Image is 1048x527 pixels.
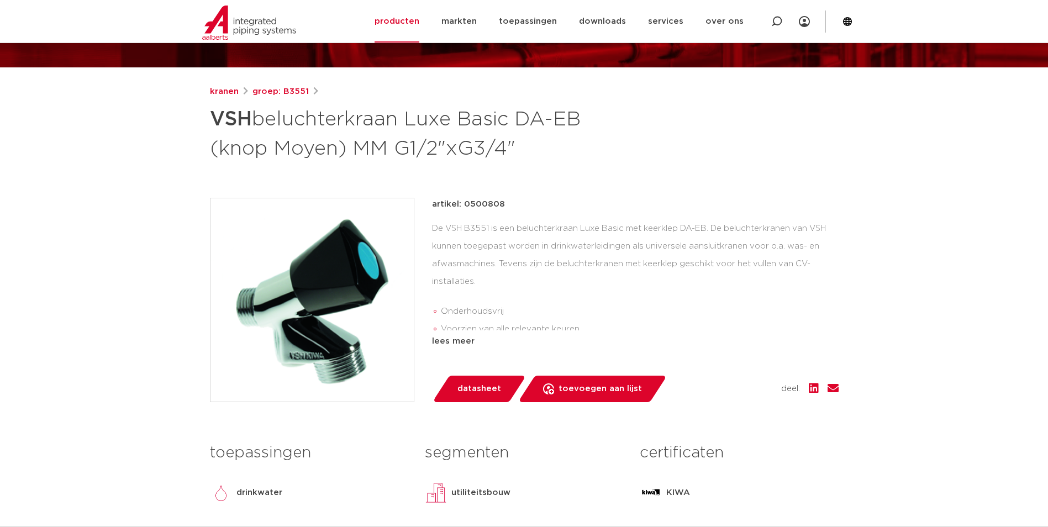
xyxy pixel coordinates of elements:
[781,382,800,396] span: deel:
[457,380,501,398] span: datasheet
[210,85,239,98] a: kranen
[441,320,839,338] li: Voorzien van alle relevante keuren
[432,198,505,211] p: artikel: 0500808
[210,109,252,129] strong: VSH
[210,482,232,504] img: drinkwater
[432,220,839,330] div: De VSH B3551 is een beluchterkraan Luxe Basic met keerklep DA-EB. De beluchterkranen van VSH kunn...
[236,486,282,499] p: drinkwater
[425,482,447,504] img: utiliteitsbouw
[640,442,838,464] h3: certificaten
[210,198,414,402] img: Product Image for VSH beluchterkraan Luxe Basic DA-EB (knop Moyen) MM G1/2"xG3/4"
[666,486,690,499] p: KIWA
[432,335,839,348] div: lees meer
[210,103,625,162] h1: beluchterkraan Luxe Basic DA-EB (knop Moyen) MM G1/2"xG3/4"
[451,486,510,499] p: utiliteitsbouw
[425,442,623,464] h3: segmenten
[640,482,662,504] img: KIWA
[441,303,839,320] li: Onderhoudsvrij
[559,380,642,398] span: toevoegen aan lijst
[432,376,526,402] a: datasheet
[252,85,309,98] a: groep: B3551
[210,442,408,464] h3: toepassingen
